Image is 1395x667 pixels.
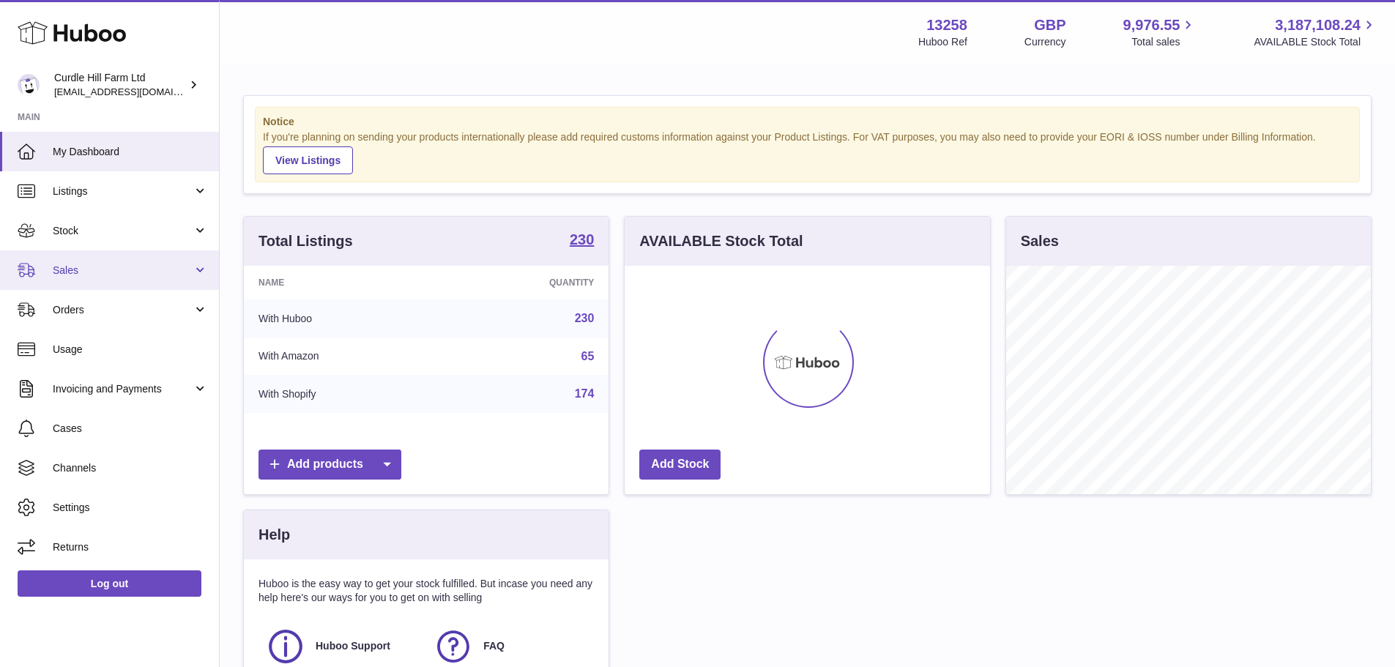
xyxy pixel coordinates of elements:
a: Add products [258,450,401,480]
strong: Notice [263,115,1352,129]
h3: Help [258,525,290,545]
span: Orders [53,303,193,317]
div: Curdle Hill Farm Ltd [54,71,186,99]
span: Channels [53,461,208,475]
h3: Total Listings [258,231,353,251]
span: Sales [53,264,193,277]
span: Usage [53,343,208,357]
span: 3,187,108.24 [1275,15,1361,35]
a: Log out [18,570,201,597]
a: 9,976.55 Total sales [1123,15,1197,49]
td: With Huboo [244,299,444,338]
span: Listings [53,185,193,198]
span: Cases [53,422,208,436]
span: 9,976.55 [1123,15,1180,35]
span: [EMAIL_ADDRESS][DOMAIN_NAME] [54,86,215,97]
strong: 230 [570,232,594,247]
strong: 13258 [926,15,967,35]
img: internalAdmin-13258@internal.huboo.com [18,74,40,96]
span: Settings [53,501,208,515]
div: Currency [1024,35,1066,49]
a: Add Stock [639,450,721,480]
span: AVAILABLE Stock Total [1254,35,1377,49]
a: Huboo Support [266,627,419,666]
span: Huboo Support [316,639,390,653]
span: Returns [53,540,208,554]
div: If you're planning on sending your products internationally please add required customs informati... [263,130,1352,174]
a: 230 [575,312,595,324]
span: Stock [53,224,193,238]
a: 174 [575,387,595,400]
th: Name [244,266,444,299]
td: With Amazon [244,338,444,376]
h3: Sales [1021,231,1059,251]
a: FAQ [434,627,587,666]
a: View Listings [263,146,353,174]
p: Huboo is the easy way to get your stock fulfilled. But incase you need any help here's our ways f... [258,577,594,605]
div: Huboo Ref [918,35,967,49]
span: FAQ [483,639,505,653]
a: 3,187,108.24 AVAILABLE Stock Total [1254,15,1377,49]
h3: AVAILABLE Stock Total [639,231,803,251]
span: Invoicing and Payments [53,382,193,396]
th: Quantity [444,266,609,299]
a: 65 [581,350,595,362]
strong: GBP [1034,15,1065,35]
span: My Dashboard [53,145,208,159]
a: 230 [570,232,594,250]
td: With Shopify [244,375,444,413]
span: Total sales [1131,35,1197,49]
